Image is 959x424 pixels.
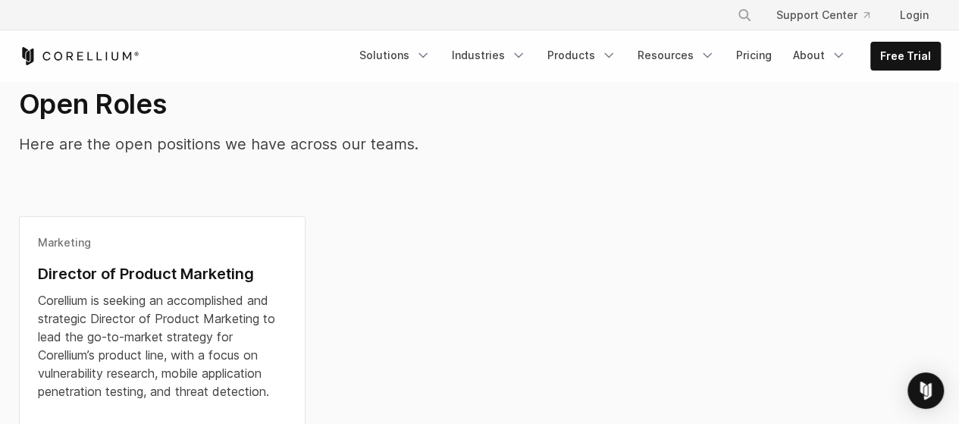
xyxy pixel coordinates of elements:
[538,42,625,69] a: Products
[731,2,758,29] button: Search
[727,42,781,69] a: Pricing
[719,2,941,29] div: Navigation Menu
[871,42,940,70] a: Free Trial
[907,372,944,409] div: Open Intercom Messenger
[350,42,440,69] a: Solutions
[19,133,703,155] p: Here are the open positions we have across our teams.
[19,87,703,121] h2: Open Roles
[888,2,941,29] a: Login
[628,42,724,69] a: Resources
[443,42,535,69] a: Industries
[350,42,941,71] div: Navigation Menu
[19,47,139,65] a: Corellium Home
[784,42,855,69] a: About
[38,262,287,285] div: Director of Product Marketing
[764,2,882,29] a: Support Center
[38,291,287,400] div: Corellium is seeking an accomplished and strategic Director of Product Marketing to lead the go-t...
[38,235,287,250] div: Marketing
